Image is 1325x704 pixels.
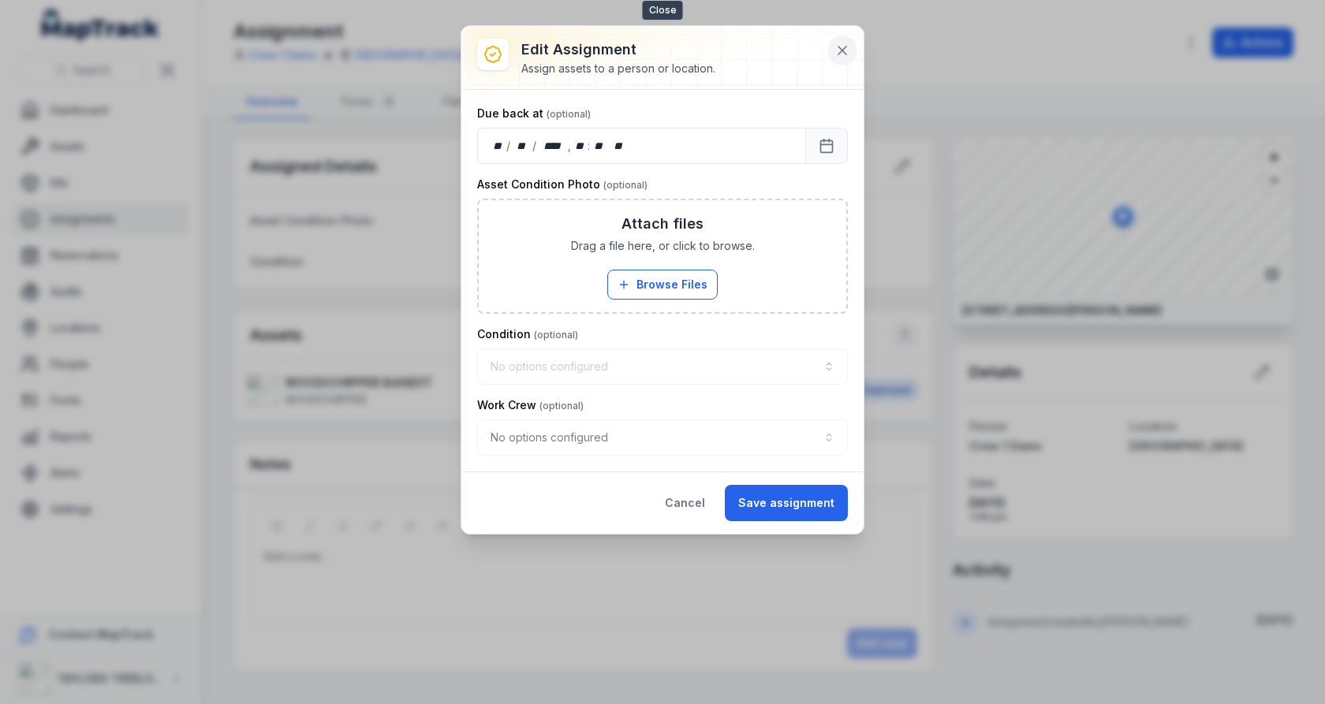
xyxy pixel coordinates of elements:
[573,138,588,154] div: hour,
[477,106,591,121] label: Due back at
[651,485,718,521] button: Cancel
[521,61,715,76] div: Assign assets to a person or location.
[621,213,704,235] h3: Attach files
[491,138,506,154] div: day,
[571,238,755,254] span: Drag a file here, or click to browse.
[610,138,628,154] div: am/pm,
[477,177,648,192] label: Asset Condition Photo
[643,1,683,20] span: Close
[477,397,584,413] label: Work Crew
[506,138,512,154] div: /
[607,270,718,300] button: Browse Files
[512,138,533,154] div: month,
[532,138,538,154] div: /
[725,485,848,521] button: Save assignment
[477,326,578,342] label: Condition
[588,138,592,154] div: :
[592,138,607,154] div: minute,
[538,138,567,154] div: year,
[805,128,848,164] button: Calendar
[568,138,573,154] div: ,
[521,39,715,61] h3: Edit assignment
